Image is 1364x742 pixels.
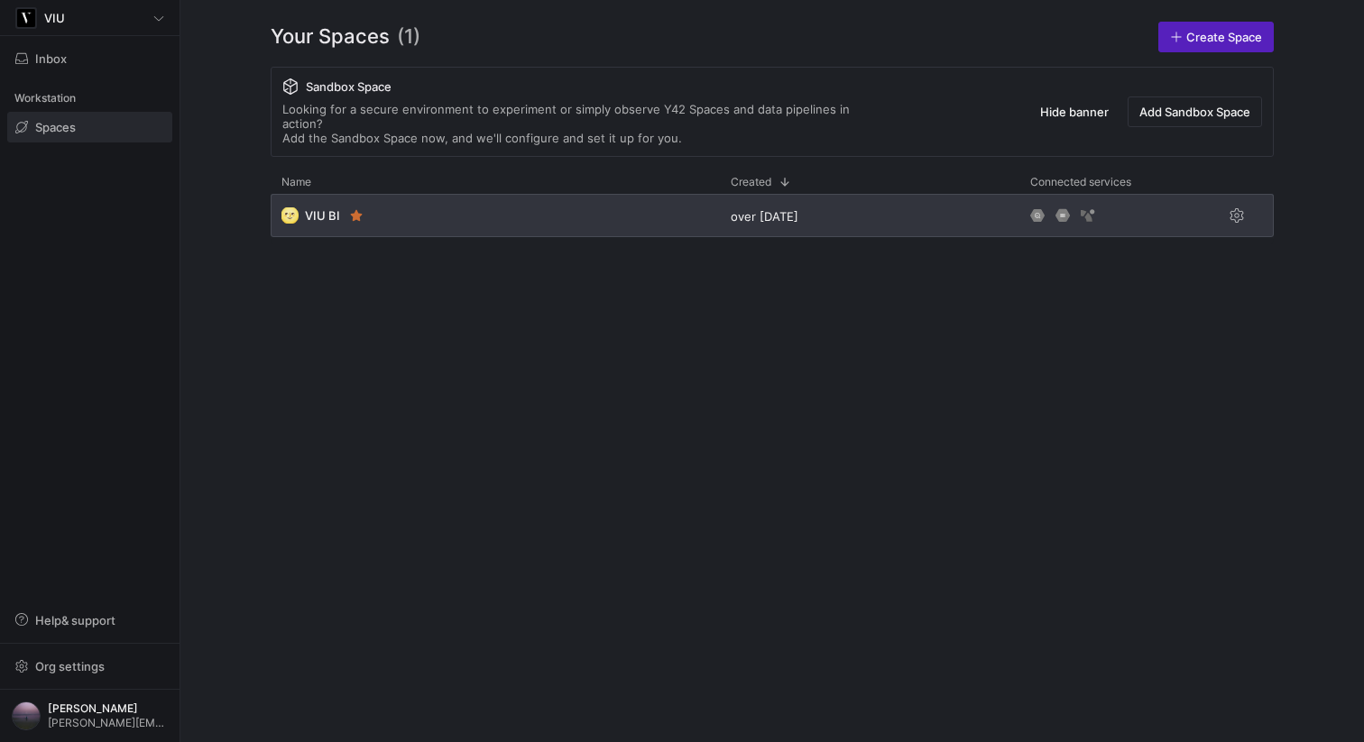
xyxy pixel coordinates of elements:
[271,194,1274,244] div: Press SPACE to select this row.
[282,102,887,145] div: Looking for a secure environment to experiment or simply observe Y42 Spaces and data pipelines in...
[731,176,771,188] span: Created
[1186,30,1262,44] span: Create Space
[1158,22,1274,52] a: Create Space
[281,176,311,188] span: Name
[1128,96,1262,127] button: Add Sandbox Space
[1139,105,1250,119] span: Add Sandbox Space
[7,697,172,735] button: https://storage.googleapis.com/y42-prod-data-exchange/images/VtGnwq41pAtzV0SzErAhijSx9Rgo16q39DKO...
[35,51,67,66] span: Inbox
[44,11,65,25] span: VIU
[7,112,172,142] a: Spaces
[1030,176,1131,188] span: Connected services
[305,208,340,223] span: VIU BI
[35,659,105,673] span: Org settings
[7,605,172,636] button: Help& support
[7,651,172,682] button: Org settings
[7,43,172,74] button: Inbox
[271,22,390,52] span: Your Spaces
[397,22,420,52] span: (1)
[731,209,798,224] span: over [DATE]
[35,120,76,134] span: Spaces
[306,79,392,94] span: Sandbox Space
[7,661,172,675] a: Org settings
[48,702,168,715] span: [PERSON_NAME]
[12,701,41,730] img: https://storage.googleapis.com/y42-prod-data-exchange/images/VtGnwq41pAtzV0SzErAhijSx9Rgo16q39DKO...
[1040,105,1109,119] span: Hide banner
[281,207,298,224] span: 🌝
[17,9,35,27] img: https://storage.googleapis.com/y42-prod-data-exchange/images/zgRs6g8Sem6LtQCmmHzYBaaZ8bA8vNBoBzxR...
[35,613,115,627] span: Help & support
[48,717,168,729] span: [PERSON_NAME][EMAIL_ADDRESS][DOMAIN_NAME]
[7,85,172,112] div: Workstation
[1028,96,1120,127] button: Hide banner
